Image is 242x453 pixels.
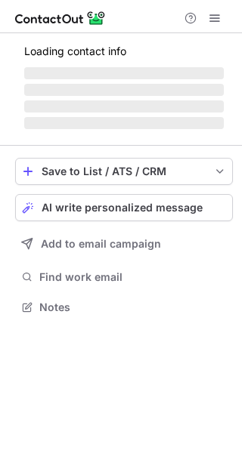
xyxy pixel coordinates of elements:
span: Add to email campaign [41,238,161,250]
button: save-profile-one-click [15,158,233,185]
span: AI write personalized message [42,202,203,214]
img: ContactOut v5.3.10 [15,9,106,27]
p: Loading contact info [24,45,224,57]
span: ‌ [24,84,224,96]
span: ‌ [24,100,224,112]
button: Notes [15,297,233,318]
button: Find work email [15,267,233,288]
span: Find work email [39,270,227,284]
button: AI write personalized message [15,194,233,221]
span: Notes [39,300,227,314]
div: Save to List / ATS / CRM [42,165,206,177]
button: Add to email campaign [15,230,233,257]
span: ‌ [24,117,224,129]
span: ‌ [24,67,224,79]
